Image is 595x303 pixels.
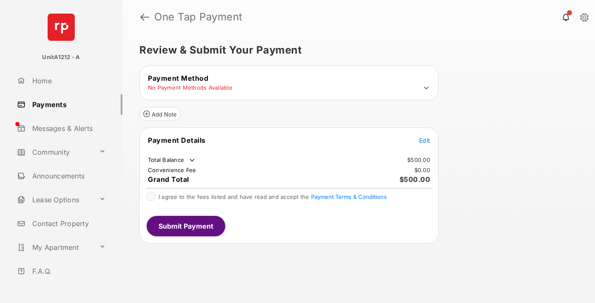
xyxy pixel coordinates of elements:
[14,94,122,115] a: Payments
[42,53,80,62] p: UnitA1212 - A
[139,107,181,121] button: Add Note
[139,45,571,55] h5: Review & Submit Your Payment
[14,213,122,234] a: Contact Property
[147,84,233,91] td: No Payment Methods Available
[14,190,96,210] a: Lease Options
[147,216,225,236] button: Submit Payment
[147,166,197,174] td: Convenience Fee
[399,175,431,184] span: $500.00
[148,74,208,82] span: Payment Method
[419,137,430,144] span: Edit
[148,136,206,144] span: Payment Details
[414,166,431,174] td: $0.00
[159,193,387,200] span: I agree to the fees listed and have read and accept the
[14,261,122,281] a: F.A.Q.
[48,14,75,41] img: svg+xml;base64,PHN2ZyB4bWxucz0iaHR0cDovL3d3dy53My5vcmcvMjAwMC9zdmciIHdpZHRoPSI2NCIgaGVpZ2h0PSI2NC...
[14,71,122,91] a: Home
[14,166,122,186] a: Announcements
[311,193,387,200] button: I agree to the fees listed and have read and accept the
[14,237,96,258] a: My Apartment
[147,156,196,164] td: Total Balance
[419,136,430,144] button: Edit
[14,118,122,139] a: Messages & Alerts
[14,142,96,162] a: Community
[154,12,243,22] strong: One Tap Payment
[148,175,189,184] span: Grand Total
[407,156,431,164] td: $500.00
